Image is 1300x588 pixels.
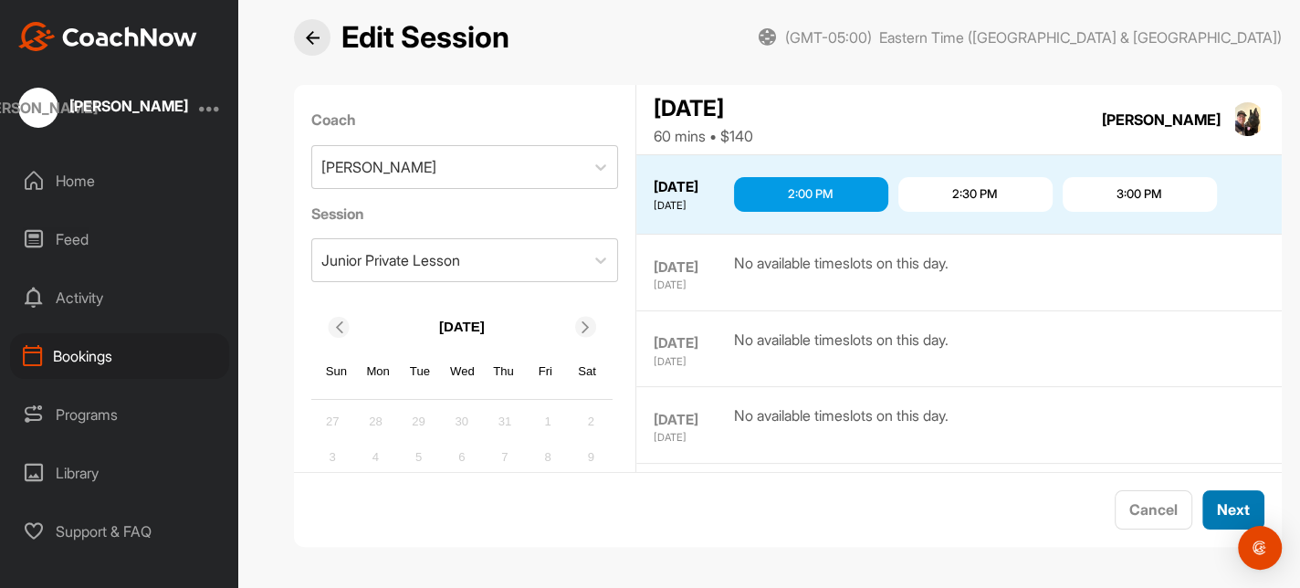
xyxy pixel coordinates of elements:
div: Home [10,158,229,204]
div: 60 mins • $140 [654,125,753,147]
div: Not available Saturday, August 2nd, 2025 [577,408,604,436]
div: 2:30 PM [952,185,998,204]
button: Cancel [1115,490,1192,530]
div: [DATE] [654,333,729,354]
div: Not available Monday, August 4th, 2025 [362,443,389,470]
div: [DATE] [654,92,753,125]
div: Thu [492,360,516,383]
div: Wed [450,360,474,383]
div: Not available Friday, August 1st, 2025 [534,408,561,436]
span: Eastern Time ([GEOGRAPHIC_DATA] & [GEOGRAPHIC_DATA]) [879,27,1282,47]
div: Not available Sunday, July 27th, 2025 [319,408,346,436]
h2: Edit Session [341,20,509,56]
div: Bookings [10,333,229,379]
div: [PERSON_NAME] [321,156,436,178]
div: Library [10,450,229,496]
div: No available timeslots on this day. [734,404,949,446]
div: Not available Thursday, August 7th, 2025 [491,443,519,470]
div: Mon [366,360,390,383]
div: Not available Tuesday, July 29th, 2025 [405,408,433,436]
div: 2:00 PM [788,185,833,204]
img: CoachNow [18,22,197,51]
div: [PERSON_NAME] [69,99,188,113]
div: [PERSON_NAME] [1102,109,1221,131]
div: Activity [10,275,229,320]
div: Junior Private Lesson [321,249,460,271]
button: Next [1202,490,1264,530]
div: Fri [534,360,558,383]
div: [DATE] [654,257,729,278]
label: Coach [311,109,619,131]
span: (GMT-05:00) [785,27,872,47]
div: [DATE] [654,177,729,198]
div: Feed [10,216,229,262]
div: Not available Saturday, August 9th, 2025 [577,443,604,470]
div: Not available Friday, August 8th, 2025 [534,443,561,470]
div: [PERSON_NAME] [18,88,58,128]
div: Programs [10,392,229,437]
div: Not available Thursday, July 31st, 2025 [491,408,519,436]
div: 3:00 PM [1117,185,1162,204]
label: Session [311,203,619,225]
div: Not available Tuesday, August 5th, 2025 [405,443,433,470]
img: square_26033acc1671ffc2df74604c74752568.jpg [1231,102,1265,137]
p: [DATE] [439,317,485,338]
div: [DATE] [654,430,729,446]
div: No available timeslots on this day. [734,329,949,370]
div: [DATE] [654,278,729,293]
div: Tue [408,360,432,383]
div: No available timeslots on this day. [734,252,949,293]
div: Not available Wednesday, July 30th, 2025 [448,408,476,436]
div: Not available Sunday, August 3rd, 2025 [319,443,346,470]
div: Not available Wednesday, August 6th, 2025 [448,443,476,470]
div: Support & FAQ [10,509,229,554]
div: [DATE] [654,198,729,214]
div: Not available Monday, July 28th, 2025 [362,408,389,436]
div: Open Intercom Messenger [1238,526,1282,570]
div: [DATE] [654,410,729,431]
img: Back [306,31,320,45]
div: [DATE] [654,354,729,370]
div: Sun [325,360,349,383]
div: Sat [575,360,599,383]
